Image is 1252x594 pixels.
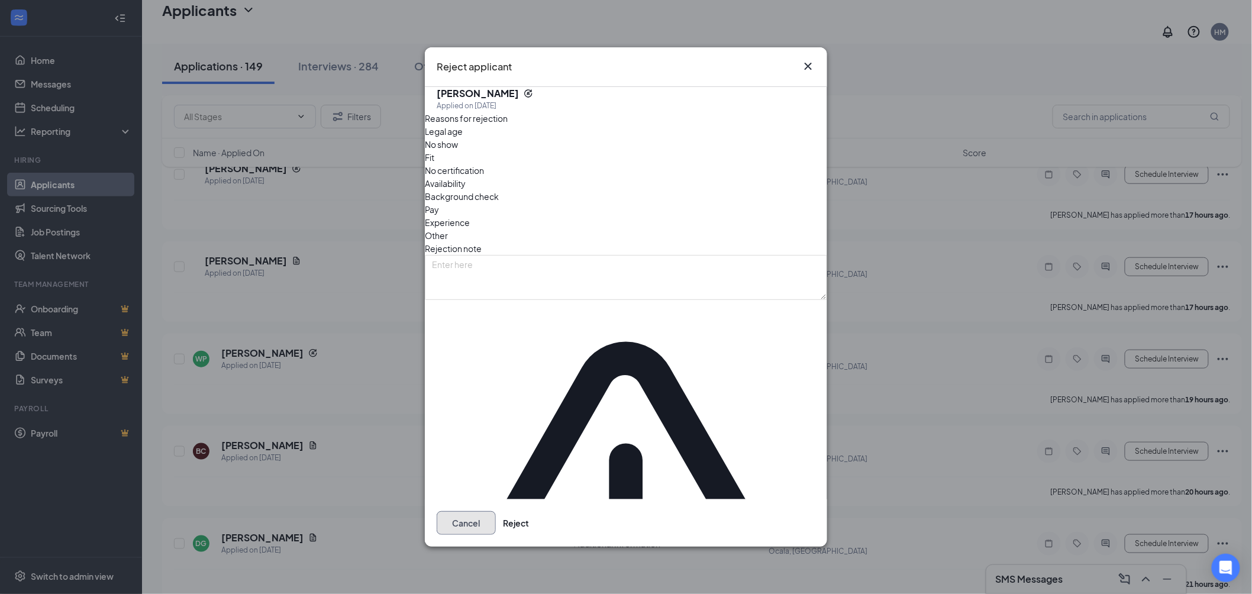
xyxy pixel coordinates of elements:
svg: Cross [801,59,815,73]
div: Open Intercom Messenger [1212,554,1240,582]
span: Availability [425,177,466,190]
h3: Reject applicant [437,59,512,75]
button: Close [801,59,815,73]
span: No certification [425,164,484,177]
span: Background check [425,190,499,203]
span: Reasons for rejection [425,113,508,124]
span: Legal age [425,125,463,138]
span: Pay [425,203,439,216]
span: Fit [425,151,434,164]
button: Cancel [437,511,496,535]
span: No show [425,138,458,151]
div: Applied on [DATE] [437,100,533,112]
span: Experience [425,216,470,229]
h5: [PERSON_NAME] [437,87,519,100]
span: Other [425,229,448,242]
svg: Reapply [524,89,533,98]
button: Reject [503,511,529,535]
span: Rejection note [425,243,482,254]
